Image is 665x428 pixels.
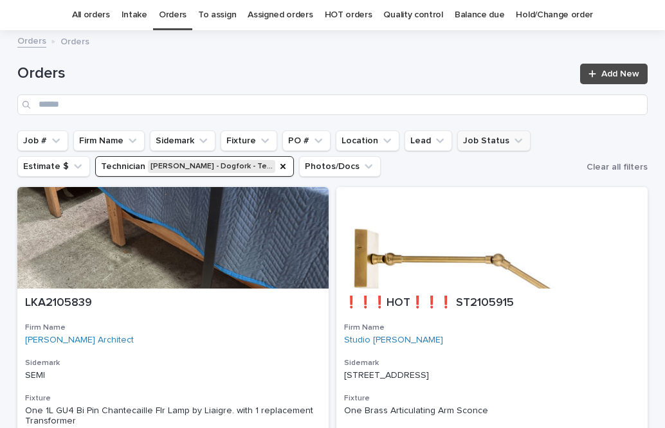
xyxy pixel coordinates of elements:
span: Add New [601,69,639,78]
p: LKA2105839 [25,296,321,310]
h3: Firm Name [25,323,321,333]
button: Photos/Docs [299,156,381,177]
p: SEMI [25,370,321,381]
button: Technician [95,156,294,177]
input: Search [17,94,648,115]
button: Clear all filters [581,157,648,177]
a: Studio [PERSON_NAME] [344,335,443,346]
p: [STREET_ADDRESS] [344,370,640,381]
button: Job Status [457,130,531,151]
span: Clear all filters [587,163,648,172]
a: [PERSON_NAME] Architect [25,335,134,346]
button: PO # [282,130,331,151]
a: Orders [17,33,46,48]
button: Sidemark [150,130,215,151]
button: Firm Name [73,130,145,151]
button: Fixture [221,130,277,151]
h3: Fixture [25,393,321,404]
h1: Orders [17,64,572,83]
h3: Firm Name [344,323,640,333]
button: Estimate $ [17,156,90,177]
div: One 1L GU4 Bi Pin Chantecaille Flr Lamp by Liaigre. with 1 replacement Transformer [25,406,321,427]
div: One Brass Articulating Arm Sconce [344,406,640,416]
button: Location [336,130,399,151]
p: ❗❗❗HOT❗❗❗ ST2105915 [344,296,640,310]
a: Add New [580,64,648,84]
p: Orders [60,33,89,48]
h3: Sidemark [25,358,321,368]
button: Job # [17,130,68,151]
h3: Fixture [344,393,640,404]
h3: Sidemark [344,358,640,368]
button: Lead [405,130,452,151]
